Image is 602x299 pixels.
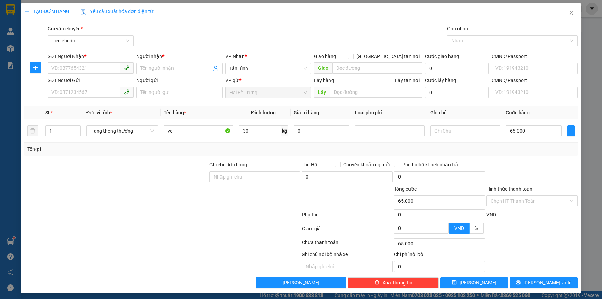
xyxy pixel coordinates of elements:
span: plus [30,65,41,70]
span: [GEOGRAPHIC_DATA] tận nơi [354,52,422,60]
input: Dọc đường [330,87,422,98]
span: Gói vận chuyển [48,26,83,31]
span: [PERSON_NAME] [283,279,319,287]
span: Thu Hộ [302,162,317,167]
button: printer[PERSON_NAME] và In [510,277,578,288]
span: Hai Bà Trưng [229,87,307,98]
span: Yêu cầu xuất hóa đơn điện tử [80,9,153,14]
span: Đơn vị tính [86,110,112,115]
span: Định lượng [251,110,276,115]
span: Cước hàng [506,110,530,115]
div: Người gửi [136,77,222,84]
span: [PERSON_NAME] [460,279,496,287]
span: Tân Bình [229,63,307,74]
div: SĐT Người Gửi [48,77,134,84]
div: Giảm giá [301,225,394,237]
input: Dọc đường [332,62,422,74]
span: close [569,10,574,16]
div: Người nhận [136,52,222,60]
input: Ghi chú đơn hàng [209,171,300,182]
th: Ghi chú [427,106,503,119]
input: Cước giao hàng [425,63,489,74]
span: Giá trị hàng [294,110,319,115]
input: Nhập ghi chú [302,261,393,272]
span: SL [45,110,51,115]
img: icon [80,9,86,15]
button: deleteXóa Thông tin [348,277,439,288]
span: Phí thu hộ khách nhận trả [399,161,461,168]
div: SĐT Người Nhận [48,52,134,60]
div: Tổng: 1 [27,145,233,153]
div: Phụ thu [301,211,394,223]
span: Tiêu chuẩn [52,36,129,46]
span: Lấy hàng [314,78,334,83]
input: Ghi Chú [430,125,500,136]
button: save[PERSON_NAME] [440,277,508,288]
button: delete [27,125,38,136]
label: Cước lấy hàng [425,78,456,83]
span: VND [486,212,496,218]
span: Giao hàng [314,54,336,59]
input: VD: Bàn, Ghế [164,125,233,136]
div: Chi phí nội bộ [394,251,485,261]
span: plus [24,9,29,14]
span: Lấy tận nơi [392,77,422,84]
button: [PERSON_NAME] [256,277,347,288]
span: printer [516,280,521,286]
span: Tổng cước [394,186,417,192]
th: Loại phụ phí [352,106,427,119]
span: Xóa Thông tin [382,279,412,287]
span: user-add [213,66,218,71]
input: Cước lấy hàng [425,87,489,98]
span: delete [375,280,379,286]
div: CMND/Passport [492,52,578,60]
span: kg [281,125,288,136]
div: Chưa thanh toán [301,239,394,251]
span: phone [124,89,129,95]
label: Cước giao hàng [425,54,459,59]
span: Lấy [314,87,330,98]
input: 0 [294,125,350,136]
span: Tên hàng [164,110,186,115]
div: VP gửi [225,77,311,84]
label: Gán nhãn [447,26,468,31]
span: TẠO ĐƠN HÀNG [24,9,69,14]
button: plus [567,125,575,136]
span: [PERSON_NAME] và In [523,279,572,287]
span: Giao [314,62,332,74]
span: phone [124,65,129,70]
button: Close [562,3,581,23]
span: save [452,280,457,286]
div: CMND/Passport [492,77,578,84]
span: Hàng thông thường [90,126,154,136]
span: Chuyển khoản ng. gửi [341,161,393,168]
button: plus [30,62,41,73]
span: VP Nhận [225,54,245,59]
span: plus [568,128,574,134]
label: Ghi chú đơn hàng [209,162,247,167]
div: Ghi chú nội bộ nhà xe [302,251,393,261]
label: Hình thức thanh toán [486,186,532,192]
span: % [475,225,478,231]
span: VND [454,225,464,231]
